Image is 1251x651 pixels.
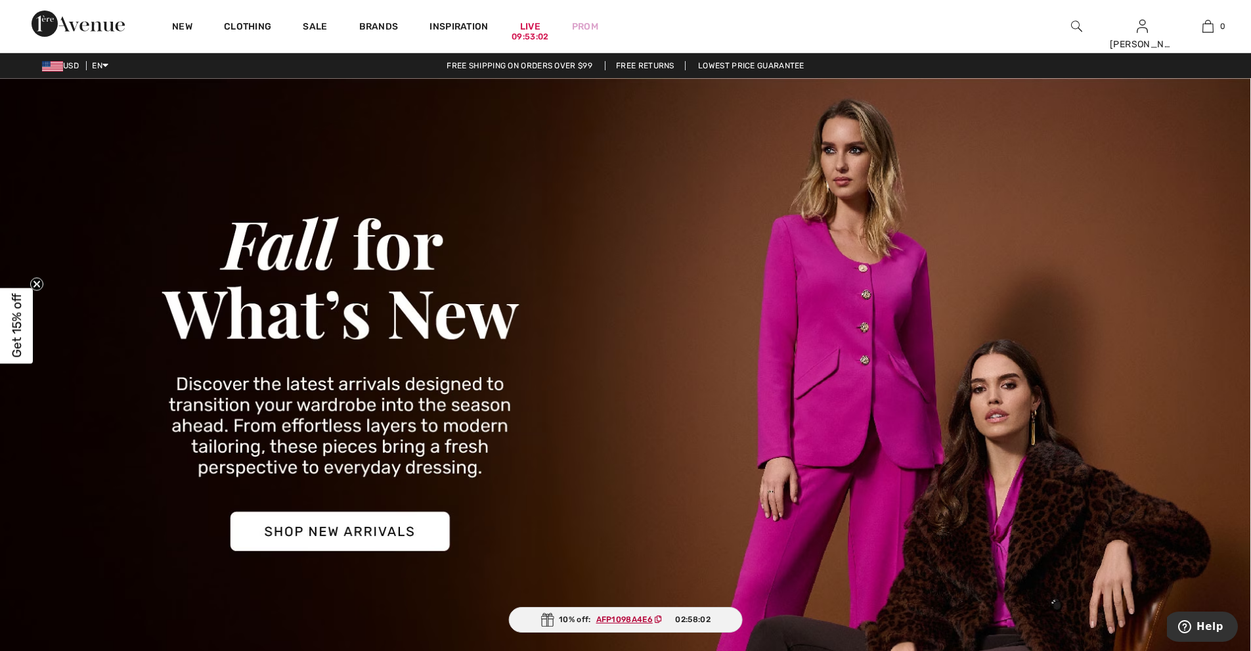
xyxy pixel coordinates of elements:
[32,11,125,37] img: 1ère Avenue
[1071,18,1082,34] img: search the website
[429,21,488,35] span: Inspiration
[1110,37,1174,51] div: [PERSON_NAME]
[359,21,399,35] a: Brands
[1137,20,1148,32] a: Sign In
[520,20,540,34] a: Live09:53:02
[30,277,43,290] button: Close teaser
[436,61,603,70] a: Free shipping on orders over $99
[605,61,686,70] a: Free Returns
[572,20,598,34] a: Prom
[688,61,815,70] a: Lowest Price Guarantee
[512,31,548,43] div: 09:53:02
[540,613,554,627] img: Gift.svg
[1167,612,1238,644] iframe: Opens a widget where you can find more information
[1220,20,1225,32] span: 0
[224,21,271,35] a: Clothing
[675,614,710,625] span: 02:58:02
[303,21,327,35] a: Sale
[9,294,24,358] span: Get 15% off
[1175,18,1240,34] a: 0
[42,61,84,70] span: USD
[172,21,192,35] a: New
[92,61,108,70] span: EN
[1202,18,1214,34] img: My Bag
[42,61,63,72] img: US Dollar
[596,615,653,624] ins: AFP1098A4E6
[1137,18,1148,34] img: My Info
[508,607,743,633] div: 10% off:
